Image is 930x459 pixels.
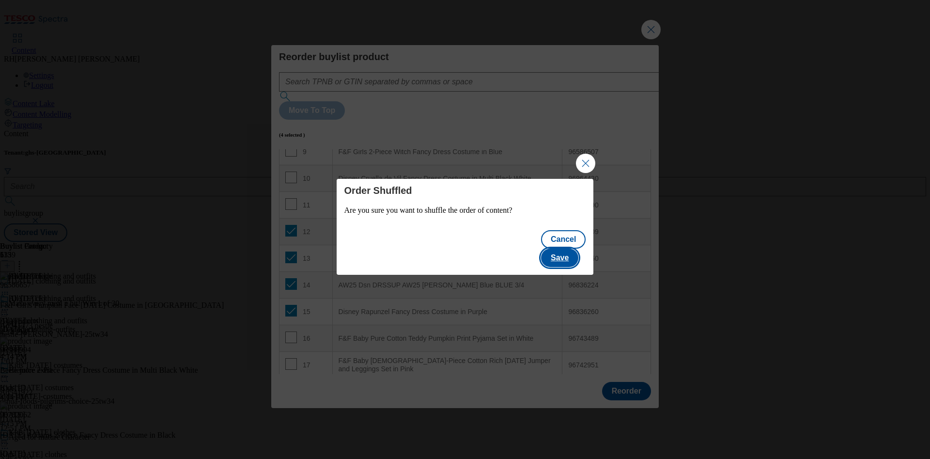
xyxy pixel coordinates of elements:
button: Close Modal [576,154,595,173]
p: Are you sure you want to shuffle the order of content? [344,206,586,215]
div: Modal [337,179,594,275]
h4: Order Shuffled [344,185,586,196]
button: Save [541,249,578,267]
button: Cancel [541,230,586,249]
